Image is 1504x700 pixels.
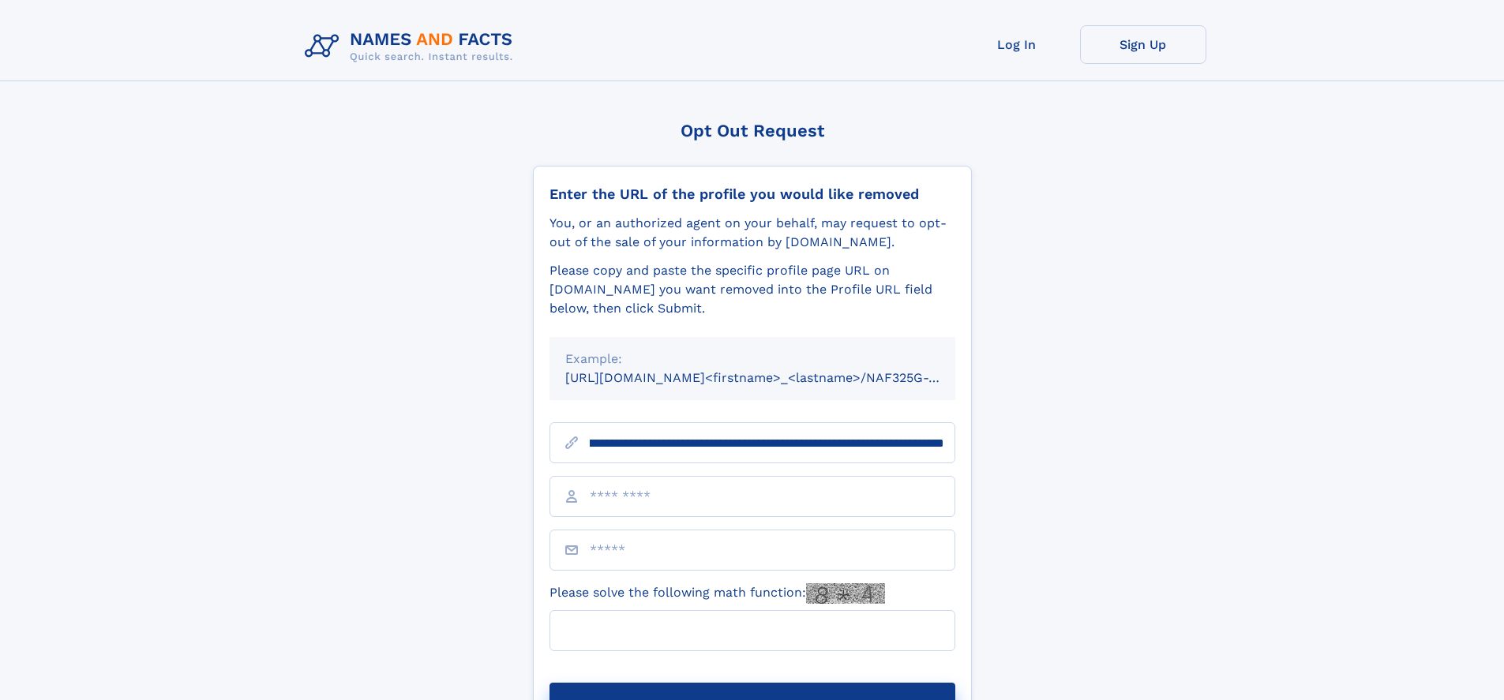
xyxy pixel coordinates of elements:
[549,214,955,252] div: You, or an authorized agent on your behalf, may request to opt-out of the sale of your informatio...
[533,121,972,140] div: Opt Out Request
[549,185,955,203] div: Enter the URL of the profile you would like removed
[565,350,940,369] div: Example:
[549,261,955,318] div: Please copy and paste the specific profile page URL on [DOMAIN_NAME] you want removed into the Pr...
[298,25,526,68] img: Logo Names and Facts
[1080,25,1206,64] a: Sign Up
[954,25,1080,64] a: Log In
[565,370,985,385] small: [URL][DOMAIN_NAME]<firstname>_<lastname>/NAF325G-xxxxxxxx
[549,583,885,604] label: Please solve the following math function:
